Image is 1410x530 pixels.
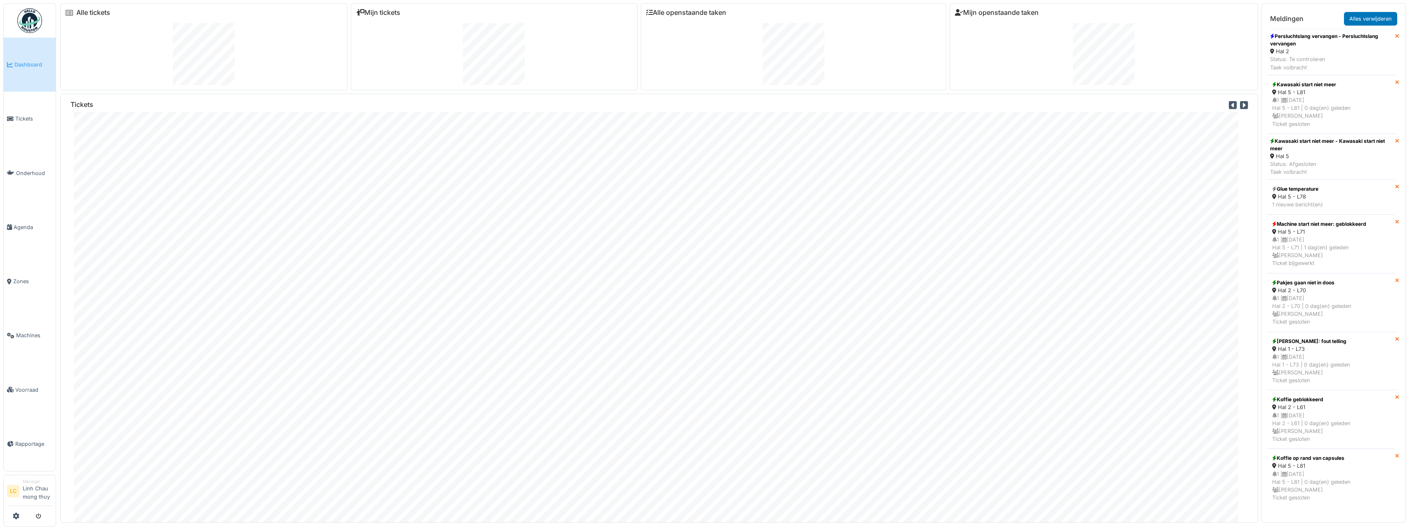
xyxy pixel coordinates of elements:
[1270,137,1392,152] div: Kawasaki start niet meer - Kawasaki start niet meer
[4,363,56,417] a: Voorraad
[1267,449,1395,507] a: Koffie op rand van capsules Hal 5 - L81 1 |[DATE]Hal 5 - L81 | 0 dag(en) geleden [PERSON_NAME]Tic...
[1272,462,1390,470] div: Hal 5 - L81
[7,478,52,506] a: LC ManagerLinh Chau mong thuy
[1270,15,1304,23] h6: Meldingen
[1272,88,1390,96] div: Hal 5 - L81
[1344,12,1397,26] a: Alles verwijderen
[1270,55,1392,71] div: Status: Te controleren Taak volbracht
[1267,273,1395,332] a: Pakjes gaan niet in doos Hal 2 - L70 1 |[DATE]Hal 2 - L70 | 0 dag(en) geleden [PERSON_NAME]Ticket...
[4,417,56,471] a: Rapportage
[1272,353,1390,385] div: 1 | [DATE] Hal 1 - L73 | 0 dag(en) geleden [PERSON_NAME] Ticket gesloten
[1267,180,1395,214] a: Glue temperature Hal 5 - L78 1 nieuwe bericht(en)
[955,9,1039,17] a: Mijn openstaande taken
[71,101,93,109] h6: Tickets
[14,61,52,69] span: Dashboard
[17,8,42,33] img: Badge_color-CXgf-gQk.svg
[15,115,52,123] span: Tickets
[1270,47,1392,55] div: Hal 2
[1272,193,1390,201] div: Hal 5 - L78
[7,485,19,497] li: LC
[1272,96,1390,128] div: 1 | [DATE] Hal 5 - L81 | 0 dag(en) geleden [PERSON_NAME] Ticket gesloten
[4,146,56,200] a: Onderhoud
[1267,75,1395,134] a: Kawasaki start niet meer Hal 5 - L81 1 |[DATE]Hal 5 - L81 | 0 dag(en) geleden [PERSON_NAME]Ticket...
[1272,345,1390,353] div: Hal 1 - L73
[1272,294,1390,326] div: 1 | [DATE] Hal 2 - L70 | 0 dag(en) geleden [PERSON_NAME] Ticket gesloten
[1267,332,1395,390] a: [PERSON_NAME]: fout telling Hal 1 - L73 1 |[DATE]Hal 1 - L73 | 0 dag(en) geleden [PERSON_NAME]Tic...
[1272,412,1390,443] div: 1 | [DATE] Hal 2 - L61 | 0 dag(en) geleden [PERSON_NAME] Ticket gesloten
[356,9,400,17] a: Mijn tickets
[16,331,52,339] span: Machines
[1272,396,1390,403] div: Koffie geblokkeerd
[1267,215,1395,273] a: Machine start niet meer: geblokkeerd Hal 5 - L71 1 |[DATE]Hal 5 - L71 | 1 dag(en) geleden [PERSON...
[1272,81,1390,88] div: Kawasaki start niet meer
[1272,338,1390,345] div: [PERSON_NAME]: fout telling
[1272,228,1390,236] div: Hal 5 - L71
[1270,152,1392,160] div: Hal 5
[23,478,52,504] li: Linh Chau mong thuy
[4,200,56,254] a: Agenda
[1272,236,1390,267] div: 1 | [DATE] Hal 5 - L71 | 1 dag(en) geleden [PERSON_NAME] Ticket bijgewerkt
[4,254,56,308] a: Zones
[1272,286,1390,294] div: Hal 2 - L70
[23,478,52,485] div: Manager
[1272,279,1390,286] div: Pakjes gaan niet in doos
[14,223,52,231] span: Agenda
[1267,390,1395,449] a: Koffie geblokkeerd Hal 2 - L61 1 |[DATE]Hal 2 - L61 | 0 dag(en) geleden [PERSON_NAME]Ticket gesloten
[13,277,52,285] span: Zones
[1272,185,1390,193] div: Glue temperature
[4,308,56,362] a: Machines
[4,92,56,146] a: Tickets
[15,440,52,448] span: Rapportage
[646,9,726,17] a: Alle openstaande taken
[1272,454,1390,462] div: Koffie op rand van capsules
[76,9,110,17] a: Alle tickets
[1272,220,1390,228] div: Machine start niet meer: geblokkeerd
[1272,201,1390,208] div: 1 nieuwe bericht(en)
[1272,470,1390,502] div: 1 | [DATE] Hal 5 - L81 | 0 dag(en) geleden [PERSON_NAME] Ticket gesloten
[4,38,56,92] a: Dashboard
[1267,29,1395,75] a: Persluchtslang vervangen - Persluchtslang vervangen Hal 2 Status: Te controlerenTaak volbracht
[15,386,52,394] span: Voorraad
[16,169,52,177] span: Onderhoud
[1272,403,1390,411] div: Hal 2 - L61
[1270,33,1392,47] div: Persluchtslang vervangen - Persluchtslang vervangen
[1270,160,1392,176] div: Status: Afgesloten Taak volbracht
[1267,134,1395,180] a: Kawasaki start niet meer - Kawasaki start niet meer Hal 5 Status: AfgeslotenTaak volbracht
